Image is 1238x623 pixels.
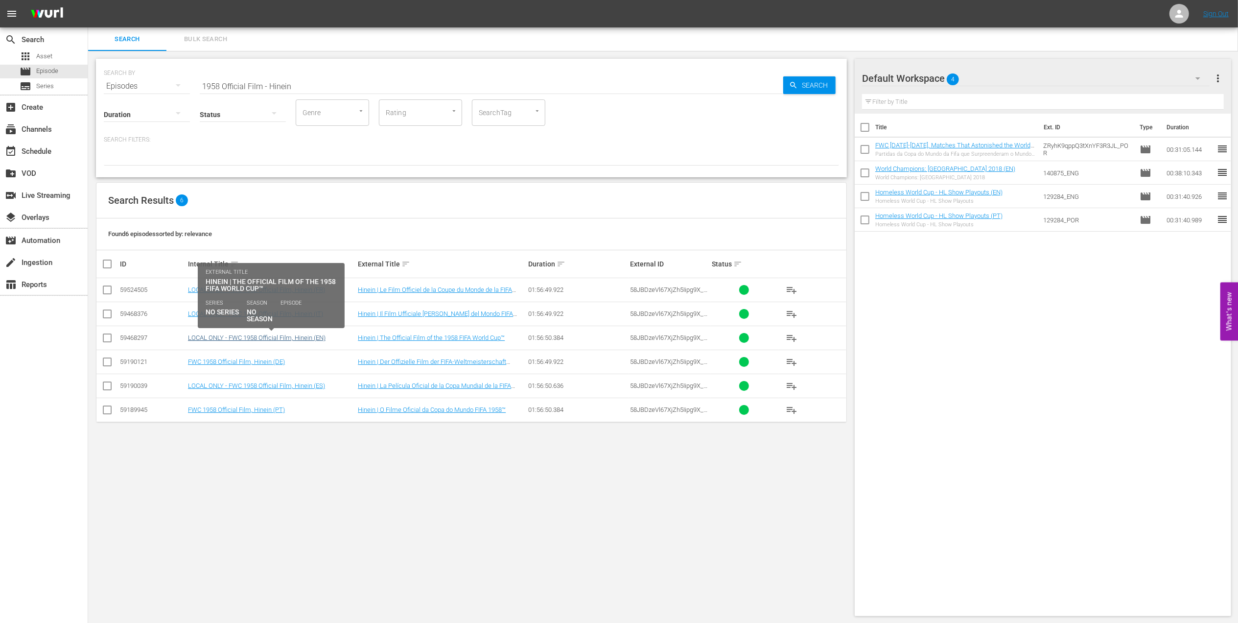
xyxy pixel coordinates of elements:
td: 00:38:10.343 [1163,161,1216,185]
span: 58JBDzeVl67XjZh5Iipg9X_ITA [630,310,707,325]
span: Series [36,81,54,91]
a: LOCAL ONLY - FWC 1958 Official Film, Hinein (FR) [188,286,325,293]
button: more_vert [1212,67,1224,90]
div: 59189945 [120,406,185,413]
a: Hinein | Der Offizielle Film der FIFA-Weltmeisterschaft 1958™ [358,358,510,373]
div: Default Workspace [862,65,1210,92]
button: playlist_add [780,398,803,422]
td: 129284_POR [1039,208,1136,232]
div: Internal Title [188,258,355,270]
span: reorder [1216,214,1228,225]
span: 6 [176,194,188,206]
span: Found 6 episodes sorted by: relevance [108,230,212,238]
span: Episode [1140,167,1151,179]
button: playlist_add [780,374,803,398]
span: reorder [1216,190,1228,202]
a: Hinein | The Official Film of the 1958 FIFA World Cup™ [358,334,505,341]
span: reorder [1216,167,1228,178]
td: 129284_ENG [1039,185,1136,208]
span: 58JBDzeVl67XjZh5Iipg9X_DE [630,358,708,373]
td: 00:31:05.144 [1163,138,1216,161]
a: LOCAL ONLY - FWC 1958 Official Film, Hinein (ES) [188,382,325,389]
p: Search Filters: [104,136,839,144]
span: playlist_add [786,404,797,416]
div: Duration [528,258,627,270]
div: 01:56:50.384 [528,334,627,341]
span: playlist_add [786,308,797,320]
span: sort [230,260,239,268]
button: Open [356,106,366,116]
button: Open [449,106,459,116]
span: 58JBDzeVl67XjZh5Iipg9X_POR [630,406,707,421]
span: subtitles [20,80,31,92]
div: Status [712,258,777,270]
button: playlist_add [780,278,803,302]
span: Episode [1140,214,1151,226]
span: Automation [5,235,17,246]
th: Type [1134,114,1161,141]
span: Channels [5,123,17,135]
div: 59524505 [120,286,185,293]
button: Open [533,106,542,116]
span: Ingestion [5,257,17,268]
div: 01:56:49.922 [528,310,627,317]
th: Ext. ID [1038,114,1134,141]
span: Search Results [108,194,174,206]
div: 01:56:49.922 [528,358,627,365]
div: Homeless World Cup - HL Show Playouts [875,221,1003,228]
span: playlist_add [786,380,797,392]
span: Search [798,76,836,94]
button: Open Feedback Widget [1220,283,1238,341]
td: 00:31:40.926 [1163,185,1216,208]
a: Hinein | O Filme Oficial da Copa do Mundo FIFA 1958™ [358,406,506,413]
span: Overlays [5,212,17,223]
button: Search [783,76,836,94]
span: Asset [20,50,31,62]
span: Episode [20,66,31,77]
div: ID [120,260,185,268]
a: World Champions: [GEOGRAPHIC_DATA] 2018 (EN) [875,165,1015,172]
td: 00:31:40.989 [1163,208,1216,232]
div: External Title [358,258,525,270]
span: sort [733,260,742,268]
td: 140875_ENG [1039,161,1136,185]
a: Hinein | Le Film Officiel de la Coupe du Monde de la FIFA 1958™ [358,286,516,301]
button: playlist_add [780,350,803,374]
div: Episodes [104,72,190,100]
div: 01:56:50.384 [528,406,627,413]
div: 01:56:49.922 [528,286,627,293]
img: ans4CAIJ8jUAAAAAAAAAAAAAAAAAAAAAAAAgQb4GAAAAAAAAAAAAAAAAAAAAAAAAJMjXAAAAAAAAAAAAAAAAAAAAAAAAgAT5G... [23,2,70,25]
button: playlist_add [780,326,803,350]
span: Live Streaming [5,190,17,201]
div: 59468376 [120,310,185,317]
span: Bulk Search [172,34,239,45]
a: Sign Out [1203,10,1229,18]
span: Search [5,34,17,46]
a: Homeless World Cup - HL Show Playouts (PT) [875,212,1003,219]
span: 58JBDzeVl67XjZh5Iipg9X_ENG [630,334,707,349]
span: menu [6,8,18,20]
div: External ID [630,260,709,268]
span: reorder [1216,143,1228,155]
span: Episode [1140,191,1151,202]
div: World Champions: [GEOGRAPHIC_DATA] 2018 [875,174,1015,181]
div: 59468297 [120,334,185,341]
a: FWC 1958 Official Film, Hinein (PT) [188,406,285,413]
a: LOCAL ONLY - FWC 1958 Official Film, Hinein (EN) [188,334,326,341]
span: sort [401,260,410,268]
span: 58JBDzeVl67XjZh5Iipg9X_ES [630,382,707,397]
a: FWC [DATE]-[DATE], Matches That Astonished the World 8 (PT) [875,142,1035,156]
th: Duration [1161,114,1219,141]
span: playlist_add [786,356,797,368]
a: Hinein | Il Film Ufficiale [PERSON_NAME] del Mondo FIFA 1958 [358,310,517,325]
span: Search [94,34,161,45]
span: 58JBDzeVl67XjZh5Iipg9X_FR [630,286,707,301]
div: 59190039 [120,382,185,389]
span: Reports [5,279,17,290]
span: 4 [947,69,959,90]
div: 59190121 [120,358,185,365]
a: FWC 1958 Official Film, Hinein (DE) [188,358,285,365]
span: Episode [36,66,58,76]
div: 01:56:50.636 [528,382,627,389]
button: playlist_add [780,302,803,326]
